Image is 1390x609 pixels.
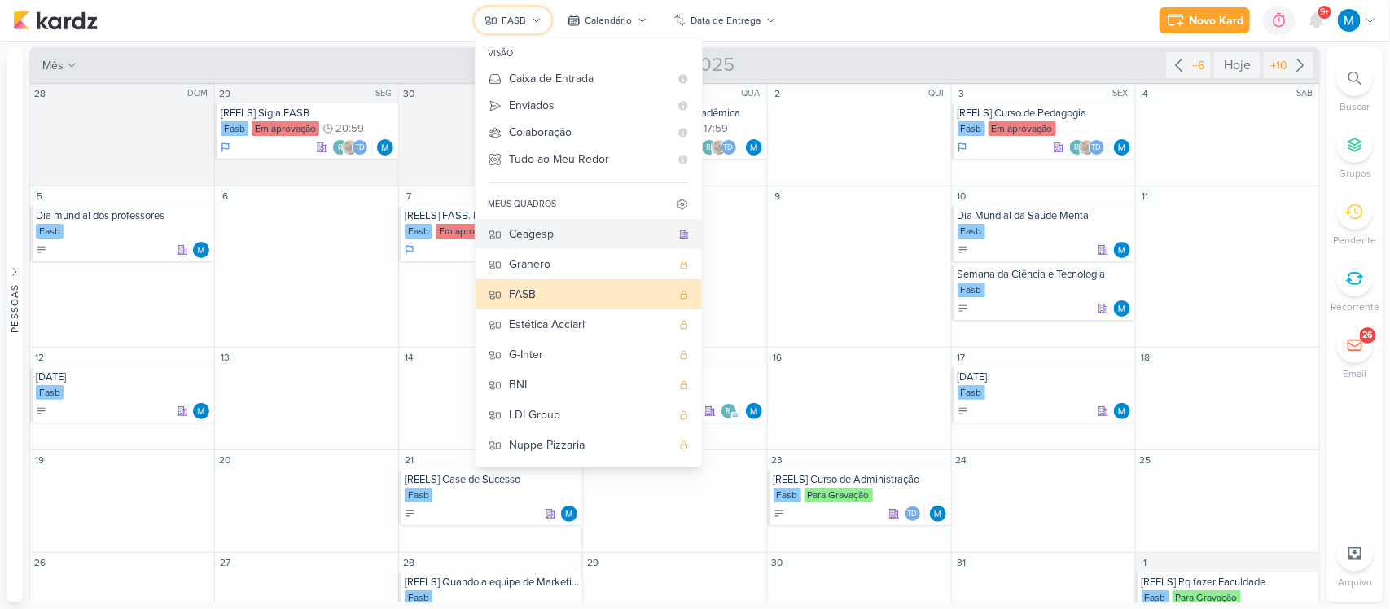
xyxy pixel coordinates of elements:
div: Responsável: MARIANA MIRANDA [1114,300,1130,317]
div: 21 [401,452,417,468]
div: Dia da Ciência e Tecnologia [958,370,1132,383]
div: Semana da Ciência e Tecnologia [958,268,1132,281]
button: Caixa de Entrada [476,65,702,92]
img: MARIANA MIRANDA [193,242,209,258]
div: [REELS] Quando a equipe de Marketing chega [405,576,579,589]
div: Fasb [405,224,432,239]
div: 19 [32,452,48,468]
div: 7 [401,188,417,204]
div: 3 [954,85,970,102]
div: visão [476,42,702,65]
div: roberta.pecora@fasb.com.br [721,403,737,419]
p: r [707,144,712,152]
div: Fasb [958,385,985,400]
p: Arquivo [1338,575,1372,589]
button: Tudo ao Meu Redor [476,146,702,173]
img: MARIANA MIRANDA [1114,139,1130,156]
img: MARIANA MIRANDA [377,139,393,156]
div: 1 [1138,554,1154,571]
div: SEX [1113,87,1133,100]
div: SAB [1296,87,1318,100]
div: 29 [585,554,601,571]
div: Nuppe Pizzaria [510,436,671,453]
span: 20:59 [335,123,364,134]
div: A Fazer [36,244,47,256]
div: 5 [32,188,48,204]
button: Pessoas [7,47,23,602]
div: 23 [770,452,786,468]
button: LDI Group [476,400,702,430]
p: r [1075,144,1080,152]
div: Granero [510,256,671,273]
div: Em aprovação [436,224,503,239]
div: 24 [954,452,970,468]
div: Hoje [1214,52,1261,78]
div: 18 [1138,349,1154,366]
span: mês [42,57,64,74]
div: Thais de carvalho [905,506,921,522]
div: Fasb [958,121,985,136]
div: Fasb [958,283,985,297]
p: Buscar [1340,99,1370,114]
button: Enviados [476,92,702,119]
button: Estética Acciari [476,309,702,340]
div: 27 [217,554,233,571]
div: Em Andamento [221,141,230,154]
div: Ceagesp [510,226,671,243]
div: 6 [217,188,233,204]
div: Dia mundial dos professores [36,209,211,222]
img: MARIANA MIRANDA [561,506,577,522]
div: 14 [401,349,417,366]
button: Parlare [476,460,702,490]
div: Colaboradores: roberta.pecora@fasb.com.br, Sarah Violante, Thais de carvalho [1069,139,1109,156]
div: Colaboradores: roberta.pecora@fasb.com.br [721,403,741,419]
div: Thais de carvalho [721,139,737,156]
div: LDI Group [510,406,671,423]
div: Fasb [221,121,248,136]
button: G-Inter [476,340,702,370]
div: Para Gravação [805,488,873,502]
div: [REELS] Curso de Administração [774,473,948,486]
img: Sarah Violante [1079,139,1095,156]
div: quadro pessoal [679,320,689,330]
div: 31 [954,554,970,571]
p: Td [355,144,365,152]
div: Fasb [405,488,432,502]
div: Responsável: MARIANA MIRANDA [193,403,209,419]
div: quadro pessoal [679,290,689,300]
div: Colaboradores: Thais de carvalho [905,506,925,522]
button: FASB [476,279,702,309]
div: 25 [1138,452,1154,468]
div: Caixa de Entrada [510,70,669,87]
div: A Fazer [405,508,416,519]
div: DOM [187,87,213,100]
div: roberta.pecora@fasb.com.br [1069,139,1085,156]
div: A Fazer [774,508,785,519]
div: 30 [401,85,417,102]
div: Responsável: MARIANA MIRANDA [1114,242,1130,258]
div: QUI [929,87,949,100]
div: SEG [375,87,397,100]
div: Colaboradores: roberta.pecora@fasb.com.br, Sarah Violante, Thais de carvalho [701,139,741,156]
div: meus quadros [489,198,557,211]
div: 11 [1138,188,1154,204]
div: quadro da organização [679,230,689,239]
div: 2 [770,85,786,102]
div: 13 [217,349,233,366]
div: roberta.pecora@fasb.com.br [332,139,349,156]
div: [REELS] Case de Sucesso [405,473,579,486]
button: Ceagesp [476,219,702,249]
div: FASB [510,286,671,303]
div: A Fazer [36,405,47,417]
div: Responsável: MARIANA MIRANDA [561,506,577,522]
div: Thais de carvalho [352,139,368,156]
div: Fasb [405,590,432,605]
img: MARIANA MIRANDA [1114,403,1130,419]
div: Responsável: MARIANA MIRANDA [746,403,762,419]
div: Responsável: MARIANA MIRANDA [746,139,762,156]
div: [REELS] Curso de Pedagogia [958,107,1132,120]
span: 9+ [1321,6,1330,19]
div: Fasb [1142,590,1169,605]
div: Estética Acciari [510,316,671,333]
div: BNI [510,376,671,393]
